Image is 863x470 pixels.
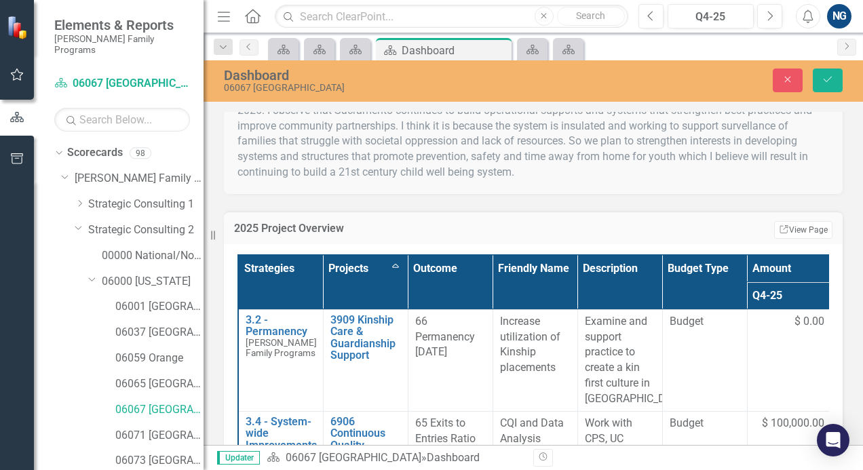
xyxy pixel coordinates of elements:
[275,5,628,28] input: Search ClearPoint...
[246,416,317,452] a: 3.4 - System-wide Improvements
[115,453,204,469] a: 06073 [GEOGRAPHIC_DATA]
[415,416,476,445] span: 65 Exits to Entries Ratio
[747,309,832,411] td: Double-Click to Edit
[670,416,740,431] span: Budget
[408,309,493,411] td: Double-Click to Edit
[286,451,421,464] a: 06067 [GEOGRAPHIC_DATA]
[115,299,204,315] a: 06001 [GEOGRAPHIC_DATA]
[323,309,408,411] td: Double-Click to Edit Right Click for Context Menu
[54,108,190,132] input: Search Below...
[130,147,151,159] div: 98
[774,221,832,239] a: View Page
[88,197,204,212] a: Strategic Consulting 1
[6,14,32,40] img: ClearPoint Strategy
[670,314,740,330] span: Budget
[267,450,523,466] div: »
[238,309,323,411] td: Double-Click to Edit Right Click for Context Menu
[427,451,480,464] div: Dashboard
[402,42,508,59] div: Dashboard
[88,222,204,238] a: Strategic Consulting 2
[115,376,204,392] a: 06065 [GEOGRAPHIC_DATA]
[577,309,662,411] td: Double-Click to Edit
[115,351,204,366] a: 06059 Orange
[817,424,849,456] div: Open Intercom Messenger
[224,68,561,83] div: Dashboard
[115,402,204,418] a: 06067 [GEOGRAPHIC_DATA]
[115,325,204,340] a: 06037 [GEOGRAPHIC_DATA]
[557,7,625,26] button: Search
[415,315,475,359] span: 66 Permanency [DATE]
[330,314,401,361] a: 3909 Kinship Care & Guardianship Support
[115,428,204,444] a: 06071 [GEOGRAPHIC_DATA]
[330,416,401,463] a: 6906 Continuous Quality Improvement
[500,315,560,374] span: Increase utilization of Kinship placements
[246,337,317,358] span: [PERSON_NAME] Family Programs
[75,171,204,187] a: [PERSON_NAME] Family Programs
[67,145,123,161] a: Scorecards
[500,416,564,461] span: CQI and Data Analysis Development
[827,4,851,28] button: NG
[54,17,190,33] span: Elements & Reports
[102,274,204,290] a: 06000 [US_STATE]
[217,451,260,465] span: Updater
[762,416,824,431] span: $ 100,000.00
[224,83,561,93] div: 06067 [GEOGRAPHIC_DATA]
[54,33,190,56] small: [PERSON_NAME] Family Programs
[493,309,577,411] td: Double-Click to Edit
[102,248,204,264] a: 00000 National/No Jurisdiction (SC2)
[54,76,190,92] a: 06067 [GEOGRAPHIC_DATA]
[234,222,617,235] h3: 2025 Project Overview
[585,314,655,407] p: Examine and support practice to create a kin first culture in [GEOGRAPHIC_DATA].
[794,314,824,330] span: $ 0.00
[668,4,754,28] button: Q4-25
[576,10,605,21] span: Search
[246,314,317,338] a: 3.2 - Permanency
[672,9,749,25] div: Q4-25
